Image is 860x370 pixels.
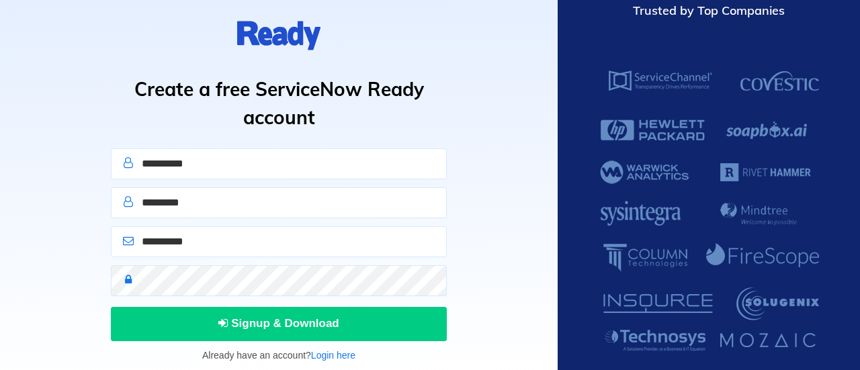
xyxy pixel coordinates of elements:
[592,44,826,368] img: ServiceNow Ready Customers
[111,348,447,363] p: Already have an account?
[311,350,355,361] a: Login here
[111,307,447,340] button: Signup & Download
[218,317,339,330] span: Signup & Download
[592,2,826,19] div: Trusted by Top Companies
[237,17,320,54] img: logo
[106,75,451,132] h1: Create a free ServiceNow Ready account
